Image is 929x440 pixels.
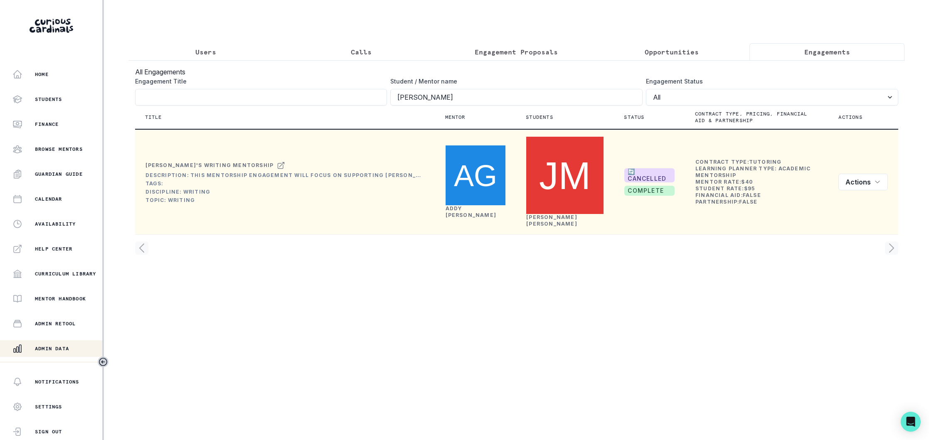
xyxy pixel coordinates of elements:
[749,159,782,165] b: tutoring
[741,179,753,185] b: $ 40
[526,114,553,120] p: Students
[695,111,808,124] p: Contract type, pricing, financial aid & partnership
[145,197,425,204] div: Topic: Writing
[838,174,888,190] button: row menu
[145,162,274,169] div: [PERSON_NAME]'s Writing Mentorship
[624,168,675,182] span: 🔄 CANCELLED
[145,172,425,179] div: Description: This mentorship engagement will focus on supporting [PERSON_NAME], a high-achieving ...
[35,121,59,128] p: Finance
[35,345,69,352] p: Admin Data
[35,270,96,277] p: Curriculum Library
[645,47,699,57] p: Opportunities
[446,205,497,218] a: Addy [PERSON_NAME]
[526,214,577,227] a: [PERSON_NAME] [PERSON_NAME]
[35,320,76,327] p: Admin Retool
[35,171,83,177] p: Guardian Guide
[145,114,162,120] p: Title
[145,189,425,195] div: Discipline: Writing
[804,47,850,57] p: Engagements
[624,114,644,120] p: Status
[35,71,49,78] p: Home
[838,114,862,120] p: Actions
[646,77,893,86] label: Engagement Status
[739,199,757,205] b: false
[390,77,638,86] label: Student / Mentor name
[35,403,62,410] p: Settings
[195,47,216,57] p: Users
[624,186,675,196] span: complete
[35,295,86,302] p: Mentor Handbook
[98,356,108,367] button: Toggle sidebar
[35,221,76,227] p: Availability
[135,67,898,77] h3: All Engagements
[445,114,466,120] p: Mentor
[743,192,761,198] b: false
[135,241,148,255] svg: page left
[35,196,62,202] p: Calendar
[695,158,818,206] td: Contract Type: Learning Planner Type: Mentor Rate: Student Rate: Financial Aid: Partnership:
[695,165,811,178] b: Academic Mentorship
[35,146,83,152] p: Browse Mentors
[30,19,73,33] img: Curious Cardinals Logo
[901,412,921,432] div: Open Intercom Messenger
[35,246,72,252] p: Help Center
[35,379,79,385] p: Notifications
[885,241,898,255] svg: page right
[475,47,558,57] p: Engagement Proposals
[135,77,382,86] label: Engagement Title
[145,180,425,187] div: Tags:
[35,428,62,435] p: Sign Out
[35,96,62,103] p: Students
[351,47,372,57] p: Calls
[744,185,756,192] b: $ 95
